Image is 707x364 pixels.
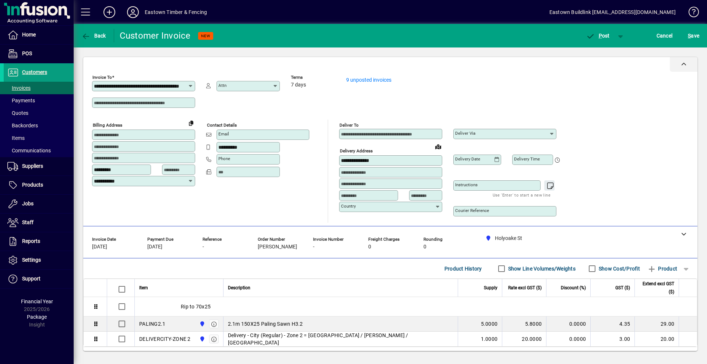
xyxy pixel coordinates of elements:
[197,320,206,328] span: Holyoake St
[423,244,426,250] span: 0
[185,117,197,129] button: Copy to Delivery address
[139,335,191,343] div: DELIVERCITY-ZONE 2
[455,131,475,136] mat-label: Deliver via
[481,320,498,328] span: 5.0000
[634,317,679,332] td: 29.00
[644,262,681,275] button: Product
[4,119,74,132] a: Backorders
[98,6,121,19] button: Add
[139,320,165,328] div: PALING2.1
[561,284,586,292] span: Discount (%)
[218,156,230,161] mat-label: Phone
[655,29,675,42] button: Cancel
[139,284,148,292] span: Item
[586,33,610,39] span: ost
[346,77,391,83] a: 9 unposted invoices
[4,45,74,63] a: POS
[120,30,191,42] div: Customer Invoice
[507,335,542,343] div: 20.0000
[7,110,28,116] span: Quotes
[582,29,613,42] button: Post
[22,257,41,263] span: Settings
[22,50,32,56] span: POS
[597,265,640,272] label: Show Cost/Profit
[546,332,590,346] td: 0.0000
[80,29,108,42] button: Back
[647,263,677,275] span: Product
[4,26,74,44] a: Home
[81,33,106,39] span: Back
[147,244,162,250] span: [DATE]
[291,82,306,88] span: 7 days
[201,33,210,38] span: NEW
[599,33,602,39] span: P
[508,284,542,292] span: Rate excl GST ($)
[22,182,43,188] span: Products
[590,332,634,346] td: 3.00
[4,82,74,94] a: Invoices
[507,320,542,328] div: 5.8000
[590,317,634,332] td: 4.35
[444,263,482,275] span: Product History
[341,204,356,209] mat-label: Country
[22,201,34,206] span: Jobs
[514,156,540,162] mat-label: Delivery time
[639,280,674,296] span: Extend excl GST ($)
[7,98,35,103] span: Payments
[22,219,34,225] span: Staff
[258,244,297,250] span: [PERSON_NAME]
[197,335,206,343] span: Holyoake St
[686,29,701,42] button: Save
[688,33,691,39] span: S
[145,6,207,18] div: Eastown Timber & Fencing
[21,298,53,304] span: Financial Year
[291,75,335,80] span: Terms
[549,6,676,18] div: Eastown Buildlink [EMAIL_ADDRESS][DOMAIN_NAME]
[92,244,107,250] span: [DATE]
[683,1,698,25] a: Knowledge Base
[4,270,74,288] a: Support
[228,332,454,346] span: Delivery - City (Regular) - Zone 2 = [GEOGRAPHIC_DATA] / [PERSON_NAME] / [GEOGRAPHIC_DATA]
[7,85,31,91] span: Invoices
[455,182,478,187] mat-label: Instructions
[22,238,40,244] span: Reports
[22,69,47,75] span: Customers
[442,262,485,275] button: Product History
[135,297,697,316] div: Rip to 70x25
[481,335,498,343] span: 1.0000
[368,244,371,250] span: 0
[455,208,489,213] mat-label: Courier Reference
[7,123,38,128] span: Backorders
[228,284,250,292] span: Description
[493,191,551,199] mat-hint: Use 'Enter' to start a new line
[546,317,590,332] td: 0.0000
[634,332,679,346] td: 20.00
[22,163,43,169] span: Suppliers
[4,107,74,119] a: Quotes
[121,6,145,19] button: Profile
[22,32,36,38] span: Home
[340,123,359,128] mat-label: Deliver To
[7,135,25,141] span: Items
[27,314,47,320] span: Package
[4,94,74,107] a: Payments
[4,232,74,251] a: Reports
[484,284,497,292] span: Supply
[4,213,74,232] a: Staff
[22,276,41,282] span: Support
[313,244,314,250] span: -
[4,251,74,269] a: Settings
[4,157,74,176] a: Suppliers
[432,141,444,152] a: View on map
[218,83,226,88] mat-label: Attn
[657,30,673,42] span: Cancel
[4,176,74,194] a: Products
[4,195,74,213] a: Jobs
[4,132,74,144] a: Items
[218,131,229,137] mat-label: Email
[455,156,480,162] mat-label: Delivery date
[203,244,204,250] span: -
[688,30,699,42] span: ave
[228,320,303,328] span: 2.1m 150X25 Paling Sawn H3.2
[507,265,576,272] label: Show Line Volumes/Weights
